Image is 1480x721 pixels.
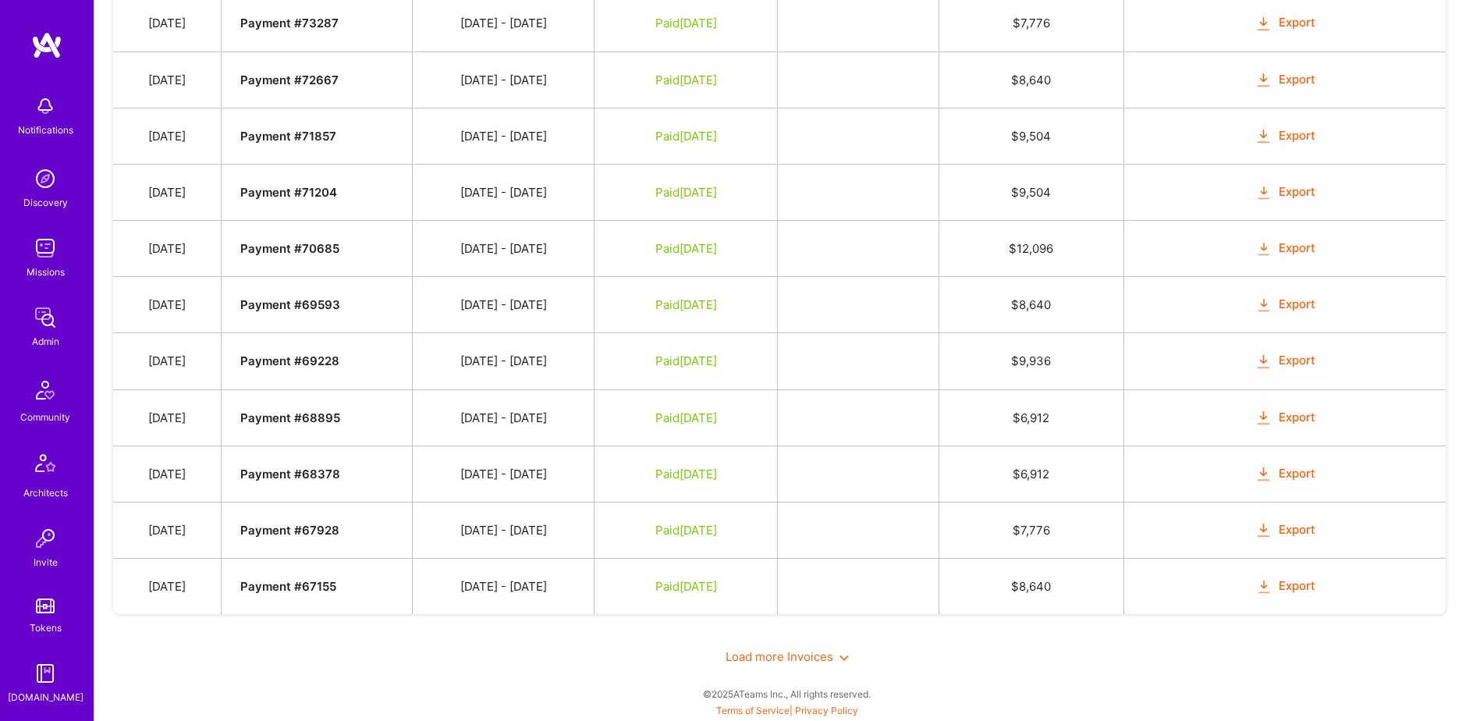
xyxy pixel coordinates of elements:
span: Paid [DATE] [655,16,717,30]
i: icon OrangeDownload [1255,409,1272,427]
i: icon ArrowDown [839,653,849,662]
div: Tokens [30,620,62,636]
div: © 2025 ATeams Inc., All rights reserved. [94,674,1480,713]
td: [DATE] [113,502,221,558]
div: Invite [34,554,58,570]
img: teamwork [30,233,61,264]
strong: Payment # 68378 [240,467,340,481]
td: [DATE] - [DATE] [413,502,594,558]
button: Export [1255,71,1315,89]
button: Export [1255,127,1315,145]
td: $ 8,640 [939,277,1123,333]
td: [DATE] - [DATE] [413,108,594,164]
td: $ 6,912 [939,389,1123,446]
img: logo [31,31,62,59]
span: Paid [DATE] [655,523,717,538]
td: [DATE] [113,558,221,614]
td: [DATE] [113,333,221,389]
i: icon OrangeDownload [1255,184,1272,202]
img: Community [27,371,64,409]
strong: Payment # 69593 [240,297,340,312]
td: $ 7,776 [939,502,1123,558]
td: $ 9,504 [939,108,1123,164]
button: Export [1255,240,1315,257]
strong: Payment # 72667 [240,73,339,87]
td: $ 6,912 [939,446,1123,502]
td: [DATE] - [DATE] [413,446,594,502]
span: Paid [DATE] [655,73,717,87]
div: Community [20,409,70,425]
strong: Payment # 67155 [240,579,336,594]
td: [DATE] [113,221,221,277]
a: Terms of Service [716,705,790,716]
i: icon OrangeDownload [1255,127,1272,145]
strong: Payment # 69228 [240,353,339,368]
strong: Payment # 68895 [240,410,340,425]
td: [DATE] - [DATE] [413,51,594,108]
i: icon OrangeDownload [1255,240,1272,258]
i: icon OrangeDownload [1255,297,1272,314]
div: Architects [23,485,68,501]
strong: Payment # 73287 [240,16,339,30]
td: [DATE] [113,389,221,446]
button: Export [1255,409,1315,427]
td: $ 8,640 [939,51,1123,108]
a: Privacy Policy [795,705,858,716]
td: [DATE] - [DATE] [413,389,594,446]
span: Paid [DATE] [655,467,717,481]
button: Export [1255,465,1315,483]
i: icon OrangeDownload [1255,15,1272,33]
td: [DATE] [113,51,221,108]
i: icon OrangeDownload [1255,71,1272,89]
td: [DATE] - [DATE] [413,164,594,220]
button: Export [1255,577,1315,595]
div: Admin [32,333,59,350]
button: Export [1255,521,1315,539]
span: Paid [DATE] [655,353,717,368]
img: guide book [30,658,61,689]
button: Export [1255,296,1315,314]
strong: Payment # 71204 [240,185,337,200]
span: Paid [DATE] [655,579,717,594]
button: Export [1255,352,1315,370]
td: $ 12,096 [939,221,1123,277]
td: $ 8,640 [939,558,1123,614]
span: Load more Invoices [726,649,849,664]
img: bell [30,91,61,122]
strong: Payment # 71857 [240,129,336,144]
td: [DATE] - [DATE] [413,221,594,277]
td: [DATE] [113,277,221,333]
i: icon OrangeDownload [1255,353,1272,371]
img: discovery [30,163,61,194]
i: icon OrangeDownload [1255,578,1272,596]
span: Paid [DATE] [655,297,717,312]
i: icon OrangeDownload [1255,465,1272,483]
div: Notifications [18,122,73,138]
button: Export [1255,183,1315,201]
td: [DATE] - [DATE] [413,333,594,389]
i: icon OrangeDownload [1255,521,1272,539]
span: | [716,705,858,716]
img: tokens [36,598,55,613]
td: $ 9,936 [939,333,1123,389]
div: Missions [27,264,65,280]
td: [DATE] - [DATE] [413,277,594,333]
span: Paid [DATE] [655,185,717,200]
div: Discovery [23,194,68,211]
strong: Payment # 70685 [240,241,339,256]
span: Paid [DATE] [655,410,717,425]
img: Architects [27,447,64,485]
td: [DATE] - [DATE] [413,558,594,614]
img: admin teamwork [30,302,61,333]
strong: Payment # 67928 [240,523,339,538]
span: Paid [DATE] [655,129,717,144]
div: [DOMAIN_NAME] [8,689,83,705]
td: [DATE] [113,446,221,502]
span: Paid [DATE] [655,241,717,256]
button: Export [1255,14,1315,32]
td: [DATE] [113,108,221,164]
img: Invite [30,523,61,554]
td: [DATE] [113,164,221,220]
td: $ 9,504 [939,164,1123,220]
